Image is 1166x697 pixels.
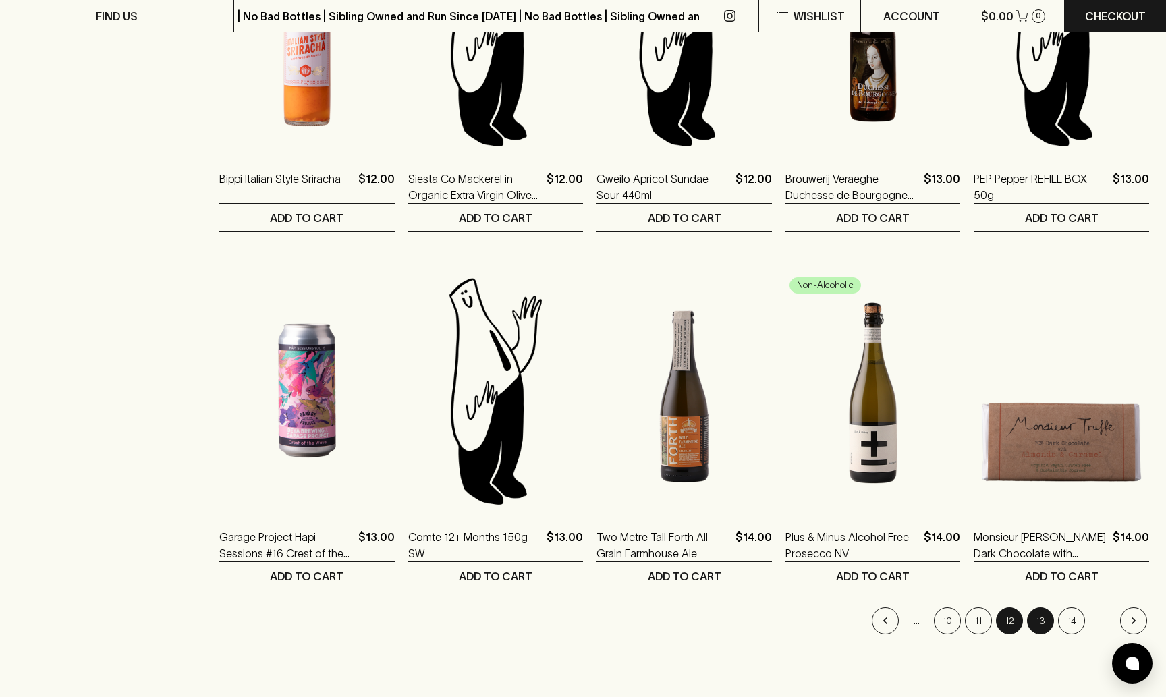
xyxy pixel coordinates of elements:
[459,568,532,584] p: ADD TO CART
[981,8,1014,24] p: $0.00
[1025,568,1099,584] p: ADD TO CART
[219,607,1149,634] nav: pagination navigation
[974,171,1107,203] a: PEP Pepper REFILL BOX 50g
[735,171,772,203] p: $12.00
[974,529,1107,561] a: Monsieur [PERSON_NAME] Dark Chocolate with Almonds & Caramel
[1113,529,1149,561] p: $14.00
[974,562,1149,590] button: ADD TO CART
[883,8,940,24] p: ACCOUNT
[648,568,721,584] p: ADD TO CART
[219,562,395,590] button: ADD TO CART
[596,171,730,203] a: Gweilo Apricot Sundae Sour 440ml
[735,529,772,561] p: $14.00
[648,210,721,226] p: ADD TO CART
[924,529,960,561] p: $14.00
[219,171,341,203] a: Bippi Italian Style Sriracha
[794,8,845,24] p: Wishlist
[785,273,961,509] img: Plus & Minus Alcohol Free Prosecco NV
[1058,607,1085,634] button: Go to page 14
[96,8,138,24] p: FIND US
[996,607,1023,634] button: page 12
[459,210,532,226] p: ADD TO CART
[965,607,992,634] button: Go to page 11
[358,171,395,203] p: $12.00
[974,204,1149,231] button: ADD TO CART
[1120,607,1147,634] button: Go to next page
[219,204,395,231] button: ADD TO CART
[596,273,772,509] img: Two Metre Tall Forth All Grain Farmhouse Ale
[596,562,772,590] button: ADD TO CART
[785,171,919,203] a: Brouwerij Veraeghe Duchesse de Bourgogne Flemish Red Ale
[219,273,395,509] img: Garage Project Hapi Sessions #16 Crest of the Wave Hazy IPA 440ml
[836,568,910,584] p: ADD TO CART
[408,273,584,509] img: Blackhearts & Sparrows Man
[596,204,772,231] button: ADD TO CART
[596,529,730,561] a: Two Metre Tall Forth All Grain Farmhouse Ale
[547,529,583,561] p: $13.00
[1089,607,1116,634] div: …
[1126,657,1139,670] img: bubble-icon
[924,171,960,203] p: $13.00
[934,607,961,634] button: Go to page 10
[408,171,542,203] a: Siesta Co Mackerel in Organic Extra Virgin Olive Oil 124g
[270,568,343,584] p: ADD TO CART
[1025,210,1099,226] p: ADD TO CART
[1113,171,1149,203] p: $13.00
[785,529,919,561] a: Plus & Minus Alcohol Free Prosecco NV
[903,607,930,634] div: …
[1085,8,1146,24] p: Checkout
[408,204,584,231] button: ADD TO CART
[358,529,395,561] p: $13.00
[1036,12,1041,20] p: 0
[547,171,583,203] p: $12.00
[408,529,542,561] a: Comte 12+ Months 150g SW
[1027,607,1054,634] button: Go to page 13
[408,562,584,590] button: ADD TO CART
[974,273,1149,509] img: Monsieur Truffe Dark Chocolate with Almonds & Caramel
[872,607,899,634] button: Go to previous page
[785,204,961,231] button: ADD TO CART
[270,210,343,226] p: ADD TO CART
[219,529,353,561] a: Garage Project Hapi Sessions #16 Crest of the Wave Hazy IPA 440ml
[785,562,961,590] button: ADD TO CART
[836,210,910,226] p: ADD TO CART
